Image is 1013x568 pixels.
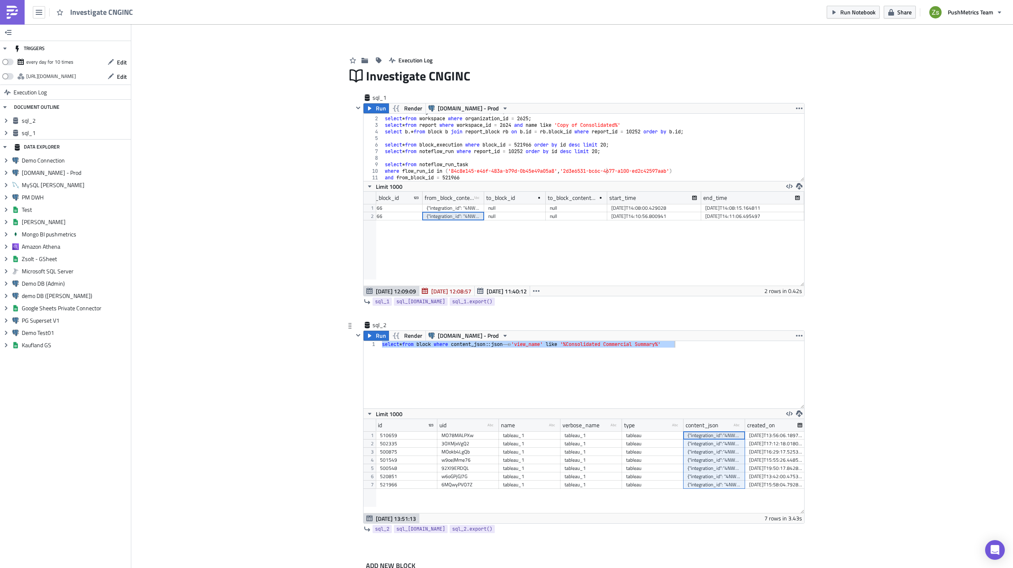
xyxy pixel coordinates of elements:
div: {"integration_id": "4NWDva26zw", "workbook_id": "faa27fde-fc5b-4789-8fc7-ba43b3f90473", "view_id"... [688,472,741,481]
div: [DATE]T13:56:06.189706 [749,431,803,440]
span: Run Notebook [840,8,876,16]
div: [DATE]T14:08:00.429028 [611,204,697,212]
button: [DATE] 12:08:57 [419,286,475,296]
div: tableau_1 [565,431,618,440]
div: tableau_1 [565,456,618,464]
button: Hide content [353,330,363,340]
div: 2 rows in 0.42s [764,286,802,296]
div: null [488,212,542,220]
button: [DATE] 11:40:12 [474,286,530,296]
div: [DATE]T15:55:26.448586 [749,456,803,464]
span: Limit 1000 [376,182,402,191]
div: {"integration_id": "4NWDva26zw", "workbook_id": "faa27fde-fc5b-4789-8fc7-ba43b3f90473", "view_id"... [427,212,480,220]
div: w9oeJMme76 [441,456,495,464]
div: null [550,204,603,212]
div: tableau [626,456,679,464]
button: Render [389,331,426,341]
span: sql_2 [373,321,405,329]
div: [DATE]T17:12:18.018069 [749,440,803,448]
div: tableau_1 [503,456,556,464]
div: {"integration_id":"4NWDva26zw","workbook_id":"faa27fde-fc5b-4789-8fc7-ba43b3f90473","view_id":"38... [688,448,741,456]
button: PushMetrics Team [924,3,1007,21]
div: tableau_1 [503,448,556,456]
span: Edit [117,72,127,81]
div: end_time [703,192,727,204]
div: DOCUMENT OUTLINE [14,100,59,115]
button: Hide content [353,103,363,113]
div: [DATE]T16:29:17.525365 [749,448,803,456]
div: tableau_1 [565,472,618,481]
span: sql_2 [375,525,389,533]
div: 6MQwyPVO7Z [441,481,495,489]
div: to_block_content_json [548,192,598,204]
a: sql_2.export() [450,525,495,533]
span: Execution Log [398,56,432,64]
div: uid [439,419,446,431]
a: sql_[DOMAIN_NAME] [394,525,448,533]
button: [DOMAIN_NAME] - Prod [425,331,511,341]
div: name [501,419,515,431]
span: Demo Connection [22,157,129,164]
div: every day for 10 times [26,56,73,68]
div: null [488,204,542,212]
div: tableau_1 [503,481,556,489]
div: 521966 [365,204,418,212]
div: [DATE]T15:58:04.792877 [749,481,803,489]
div: https://pushmetrics.io/api/v1/report/75rQgxwlZ4/webhook?token=34bc62636e5846b3ad3f14158fa05be1 [26,70,76,82]
div: 7 rows in 3.43s [764,513,802,523]
span: Investigate CNGINC [70,7,134,18]
span: Run [376,331,386,341]
span: sql_1 [375,298,389,306]
div: {"integration_id": "4NWDva26zw", "workbook_id": "faa27fde-fc5b-4789-8fc7-ba43b3f90473", "view_id"... [427,204,480,212]
button: [DATE] 13:51:13 [364,513,419,523]
div: w6oGPjGJ7G [441,472,495,481]
div: [DATE]T13:42:00.475304 [749,472,803,481]
div: 8 [364,155,383,161]
span: Test [22,206,129,213]
div: 1 [364,341,380,348]
a: sql_1 [373,298,392,306]
div: MO78MALPXw [441,431,495,440]
div: 92Xl9ERDQL [441,464,495,472]
div: tableau_1 [565,481,618,489]
span: sql_[DOMAIN_NAME] [396,298,445,306]
div: 10 [364,168,383,174]
span: Render [404,103,422,113]
div: 2 [364,115,383,122]
span: Amazon Athena [22,243,129,250]
div: tableau [626,448,679,456]
span: Demo Test01 [22,329,129,337]
button: Limit 1000 [364,181,405,191]
div: TRIGGERS [14,41,45,56]
div: 4 [364,128,383,135]
div: tableau [626,440,679,448]
div: tableau_1 [565,464,618,472]
span: Google Sheets Private Connector [22,305,129,312]
div: created_on [747,419,775,431]
div: tableau [626,464,679,472]
div: DATA EXPLORER [14,140,59,154]
div: from_block_content_json [425,192,474,204]
span: [DATE] 12:09:09 [376,287,416,295]
div: tableau [626,472,679,481]
div: {"integration_id":"4NWDva26zw","workbook_id":"faa27fde-fc5b-4789-8fc7-ba43b3f90473","view_id":"38... [688,440,741,448]
div: tableau_1 [503,431,556,440]
span: [DATE] 12:08:57 [431,287,471,295]
span: sql_1.export() [452,298,492,306]
div: type [624,419,635,431]
span: MySQL [PERSON_NAME] [22,181,129,189]
button: Run Notebook [827,6,880,18]
div: 7 [364,148,383,155]
div: tableau [626,481,679,489]
div: tableau_1 [503,464,556,472]
div: Open Intercom Messenger [985,540,1005,560]
span: [DATE] 11:40:12 [487,287,527,295]
div: 6 [364,142,383,148]
button: Share [884,6,916,18]
span: sql_[DOMAIN_NAME] [396,525,445,533]
a: sql_2 [373,525,392,533]
div: 3OXMjxVgQ2 [441,440,495,448]
button: [DATE] 12:09:09 [364,286,419,296]
span: [DOMAIN_NAME] - Prod [438,331,499,341]
span: Render [404,331,422,341]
